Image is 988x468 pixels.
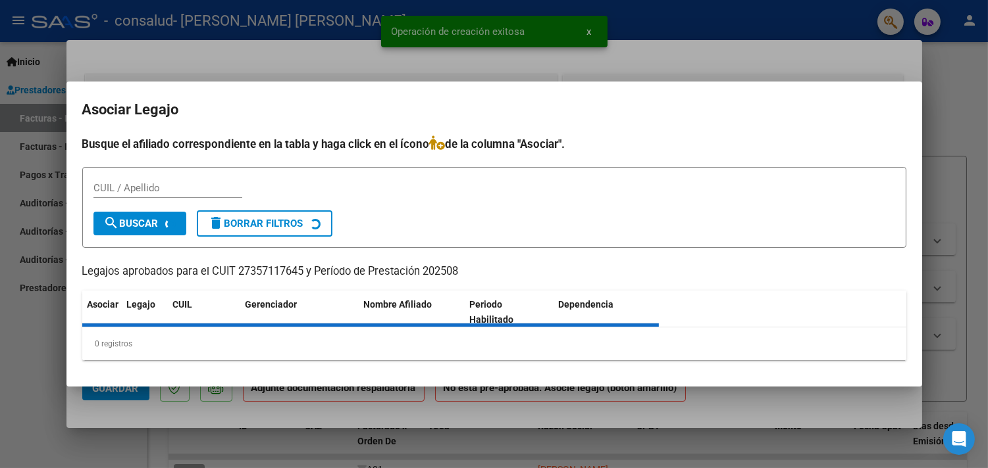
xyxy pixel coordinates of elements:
button: Borrar Filtros [197,210,332,237]
h2: Asociar Legajo [82,97,906,122]
datatable-header-cell: Dependencia [553,291,659,334]
datatable-header-cell: CUIL [168,291,240,334]
span: Buscar [104,218,159,229]
span: Dependencia [558,299,613,310]
span: Periodo Habilitado [469,299,513,325]
span: Gerenciador [246,299,298,310]
mat-icon: search [104,215,120,231]
span: Legajo [127,299,156,310]
div: 0 registros [82,327,906,360]
datatable-header-cell: Periodo Habilitado [464,291,553,334]
span: Asociar [88,299,119,310]
datatable-header-cell: Legajo [122,291,168,334]
button: Buscar [93,212,186,235]
span: CUIL [173,299,193,310]
datatable-header-cell: Nombre Afiliado [359,291,465,334]
p: Legajos aprobados para el CUIT 27357117645 y Período de Prestación 202508 [82,264,906,280]
h4: Busque el afiliado correspondiente en la tabla y haga click en el ícono de la columna "Asociar". [82,135,906,152]
datatable-header-cell: Gerenciador [240,291,359,334]
span: Nombre Afiliado [364,299,432,310]
span: Borrar Filtros [209,218,303,229]
div: Open Intercom Messenger [943,423,975,455]
mat-icon: delete [209,215,224,231]
datatable-header-cell: Asociar [82,291,122,334]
